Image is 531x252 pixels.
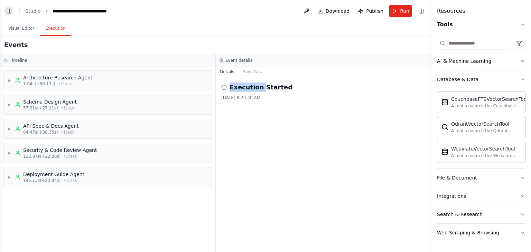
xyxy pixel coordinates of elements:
button: AI & Machine Learning [437,52,525,70]
div: QdrantVectorSearchTool [451,120,521,127]
div: Tools [437,34,525,248]
h2: Execution Started [230,83,292,92]
div: A tool to search the Couchbase database for relevant information on internal documents. [451,103,528,109]
span: ▶ [7,126,11,132]
span: Download [326,8,350,14]
div: A tool to search the Weaviate database for relevant information on internal documents. [451,153,521,158]
button: Show left sidebar [4,6,14,16]
span: 122.87s (+22.26s) [23,154,60,159]
span: • 1 task [63,154,77,159]
button: Details [216,67,239,77]
span: ▶ [7,102,11,107]
span: 84.47s (+38.35s) [23,129,58,135]
img: QdrantVectorSearchTool [441,124,448,130]
span: • 1 task [63,178,77,183]
span: ▶ [7,150,11,156]
button: Raw Data [239,67,267,77]
button: Download [315,5,353,17]
span: • 1 task [58,81,72,87]
div: Web Scraping & Browsing [437,229,499,236]
span: 57.21s (+27.11s) [23,105,58,111]
div: Security & Code Review Agent [23,147,97,154]
button: Database & Data [437,70,525,88]
div: Deployment Guide Agent [23,171,84,178]
button: Search & Research [437,205,525,223]
span: Publish [366,8,383,14]
a: Studio [25,8,41,14]
span: Run [400,8,409,14]
div: Schema Design Agent [23,98,77,105]
h4: Resources [437,7,465,15]
div: [DATE] 8:20:40 AM [221,95,426,100]
span: • 1 task [61,105,75,111]
div: Database & Data [437,76,478,83]
div: CouchbaseFTSVectorSearchTool [451,96,528,103]
span: 145.13s (+23.94s) [23,178,60,183]
span: ▶ [7,174,11,180]
div: Database & Data [437,88,525,168]
span: • 1 task [61,129,75,135]
button: Visual Editor [3,21,40,36]
div: Architecture Research Agent [23,74,92,81]
span: ▶ [7,78,11,83]
div: File & Document [437,174,477,181]
nav: breadcrumb [25,8,130,14]
div: A tool to search the Qdrant database for relevant information on internal documents. [451,128,521,134]
div: AI & Machine Learning [437,58,491,65]
button: Integrations [437,187,525,205]
img: WeaviateVectorSearchTool [441,148,448,155]
div: API Spec & Docs Agent [23,123,79,129]
h3: Event details [225,58,252,63]
div: Integrations [437,193,466,200]
button: Web Scraping & Browsing [437,224,525,242]
img: CouchbaseFTSVectorSearchTool [441,99,448,106]
button: Execution [40,21,71,36]
span: 7.04s (+50.17s) [23,81,55,87]
button: Publish [355,5,386,17]
div: WeaviateVectorSearchTool [451,145,521,152]
button: File & Document [437,169,525,187]
button: Tools [437,15,525,34]
div: Search & Research [437,211,483,218]
button: Hide right sidebar [416,6,426,16]
button: Run [389,5,412,17]
h3: Timeline [10,58,27,63]
h2: Events [4,40,28,50]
